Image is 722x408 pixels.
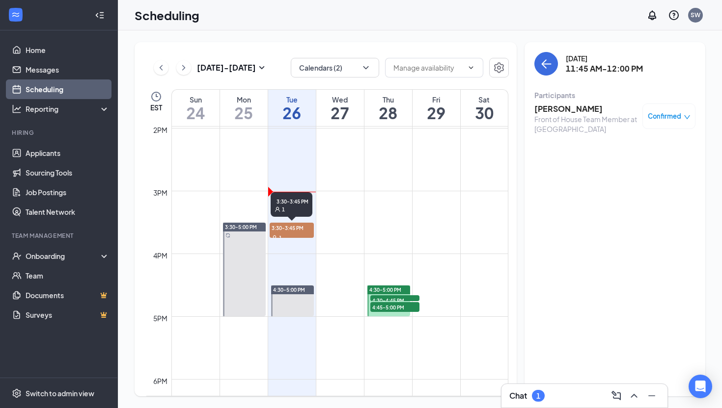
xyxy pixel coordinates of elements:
[220,95,268,104] div: Mon
[628,390,640,402] svg: ChevronUp
[370,295,419,305] span: 4:30-4:45 PM
[176,60,191,75] button: ChevronRight
[646,390,658,402] svg: Minimize
[197,62,256,73] h3: [DATE] - [DATE]
[12,231,108,240] div: Team Management
[172,104,220,121] h1: 24
[26,60,110,79] a: Messages
[668,9,680,21] svg: QuestionInfo
[12,388,22,398] svg: Settings
[12,128,108,137] div: Hiring
[275,206,280,212] svg: User
[644,388,660,404] button: Minimize
[256,62,268,74] svg: SmallChevronDown
[534,114,638,134] div: Front of House Team Member at [GEOGRAPHIC_DATA]
[275,196,308,206] span: 3:30-3:45 PM
[393,62,463,73] input: Manage availability
[413,104,460,121] h1: 29
[26,202,110,222] a: Talent Network
[150,102,162,112] span: EST
[26,40,110,60] a: Home
[534,52,558,76] button: back-button
[413,90,460,126] a: August 29, 2025
[413,95,460,104] div: Fri
[540,58,552,70] svg: ArrowLeft
[26,163,110,182] a: Sourcing Tools
[12,104,22,114] svg: Analysis
[220,104,268,121] h1: 25
[461,104,508,121] h1: 30
[12,251,22,261] svg: UserCheck
[509,390,527,401] h3: Chat
[151,125,169,135] div: 2pm
[646,9,658,21] svg: Notifications
[691,11,700,19] div: SW
[316,104,364,121] h1: 27
[361,63,371,73] svg: ChevronDown
[26,143,110,163] a: Applicants
[684,114,691,121] span: down
[151,250,169,261] div: 4pm
[279,234,282,241] span: 1
[364,95,412,104] div: Thu
[273,286,305,293] span: 4:30-5:00 PM
[26,285,110,305] a: DocumentsCrown
[270,223,314,232] span: 3:30-3:45 PM
[489,58,509,77] button: Settings
[26,305,110,325] a: SurveysCrown
[689,375,712,398] div: Open Intercom Messenger
[225,224,257,230] span: 3:30-5:00 PM
[316,95,364,104] div: Wed
[566,63,643,74] h3: 11:45 AM-12:00 PM
[291,58,379,77] button: Calendars (2)ChevronDown
[467,64,475,72] svg: ChevronDown
[26,251,101,261] div: Onboarding
[172,95,220,104] div: Sun
[26,79,110,99] a: Scheduling
[135,7,199,24] h1: Scheduling
[534,103,638,114] h3: [PERSON_NAME]
[316,90,364,126] a: August 27, 2025
[268,104,316,121] h1: 26
[268,95,316,104] div: Tue
[151,187,169,198] div: 3pm
[220,90,268,126] a: August 25, 2025
[611,390,622,402] svg: ComposeMessage
[151,376,169,386] div: 6pm
[11,10,21,20] svg: WorkstreamLogo
[272,235,278,241] svg: User
[154,60,168,75] button: ChevronLeft
[536,392,540,400] div: 1
[26,104,110,114] div: Reporting
[364,90,412,126] a: August 28, 2025
[609,388,624,404] button: ComposeMessage
[268,90,316,126] a: August 26, 2025
[95,10,105,20] svg: Collapse
[151,313,169,324] div: 5pm
[282,206,285,213] span: 1
[26,388,94,398] div: Switch to admin view
[370,302,419,312] span: 4:45-5:00 PM
[493,62,505,74] svg: Settings
[626,388,642,404] button: ChevronUp
[461,95,508,104] div: Sat
[179,62,189,74] svg: ChevronRight
[156,62,166,74] svg: ChevronLeft
[369,286,401,293] span: 4:30-5:00 PM
[172,90,220,126] a: August 24, 2025
[26,266,110,285] a: Team
[364,104,412,121] h1: 28
[534,90,695,100] div: Participants
[648,111,681,121] span: Confirmed
[26,182,110,202] a: Job Postings
[461,90,508,126] a: August 30, 2025
[566,53,643,63] div: [DATE]
[225,233,230,238] svg: Sync
[150,91,162,102] svg: Clock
